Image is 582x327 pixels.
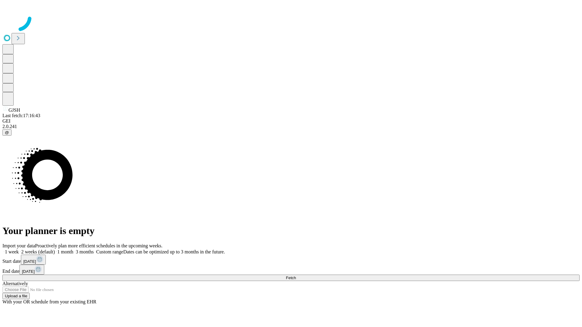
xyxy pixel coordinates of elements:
[123,249,225,254] span: Dates can be optimized up to 3 months in the future.
[35,243,162,248] span: Proactively plan more efficient schedules in the upcoming weeks.
[2,265,580,275] div: End date
[23,259,36,264] span: [DATE]
[21,249,55,254] span: 2 weeks (default)
[21,255,46,265] button: [DATE]
[57,249,73,254] span: 1 month
[8,107,20,113] span: GJSH
[76,249,94,254] span: 3 months
[2,225,580,236] h1: Your planner is empty
[286,276,296,280] span: Fetch
[2,275,580,281] button: Fetch
[2,299,96,304] span: With your OR schedule from your existing EHR
[22,269,35,274] span: [DATE]
[2,243,35,248] span: Import your data
[96,249,123,254] span: Custom range
[2,293,30,299] button: Upload a file
[5,249,19,254] span: 1 week
[19,265,44,275] button: [DATE]
[5,130,9,135] span: @
[2,281,28,286] span: Alternatively
[2,113,40,118] span: Last fetch: 17:16:43
[2,118,580,124] div: GEI
[2,124,580,129] div: 2.0.241
[2,255,580,265] div: Start date
[2,129,12,136] button: @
